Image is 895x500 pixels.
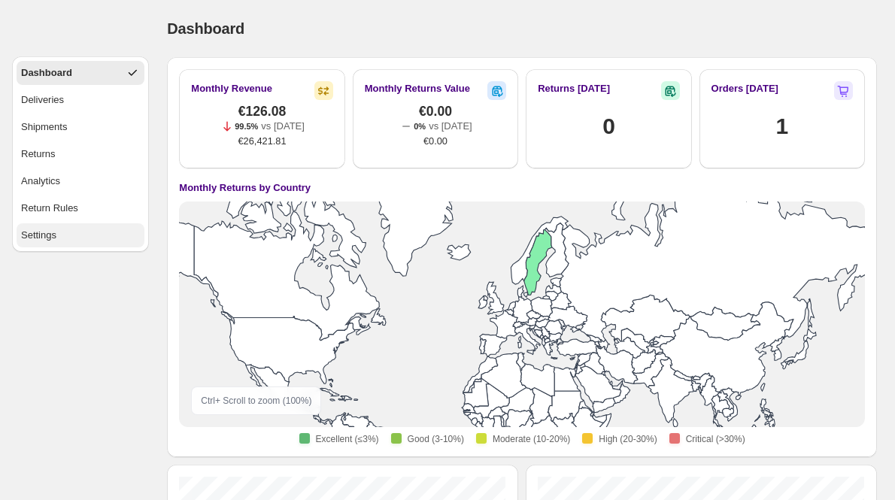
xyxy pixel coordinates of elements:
p: vs [DATE] [261,119,305,134]
span: High (20-30%) [599,433,657,445]
h2: Monthly Returns Value [365,81,470,96]
span: 0% [414,122,426,131]
div: Return Rules [21,201,78,216]
h2: Monthly Revenue [191,81,272,96]
div: Dashboard [21,65,72,80]
button: Return Rules [17,196,144,220]
h2: Orders [DATE] [711,81,778,96]
p: vs [DATE] [429,119,472,134]
div: Settings [21,228,56,243]
h1: 1 [776,111,788,141]
button: Settings [17,223,144,247]
h4: Monthly Returns by Country [179,180,311,195]
span: Good (3-10%) [408,433,464,445]
span: Moderate (10-20%) [493,433,570,445]
div: Shipments [21,120,67,135]
span: Dashboard [167,20,244,37]
h1: 0 [602,111,614,141]
button: Shipments [17,115,144,139]
button: Dashboard [17,61,144,85]
span: €26,421.81 [238,134,287,149]
h2: Returns [DATE] [538,81,610,96]
div: Ctrl + Scroll to zoom ( 100 %) [191,386,321,415]
span: €126.08 [238,104,287,119]
button: Analytics [17,169,144,193]
div: Analytics [21,174,60,189]
span: 99.5% [235,122,258,131]
div: Returns [21,147,56,162]
span: €0.00 [423,134,447,149]
span: €0.00 [419,104,452,119]
button: Deliveries [17,88,144,112]
span: Critical (>30%) [686,433,745,445]
span: Excellent (≤3%) [316,433,379,445]
div: Deliveries [21,92,64,108]
button: Returns [17,142,144,166]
